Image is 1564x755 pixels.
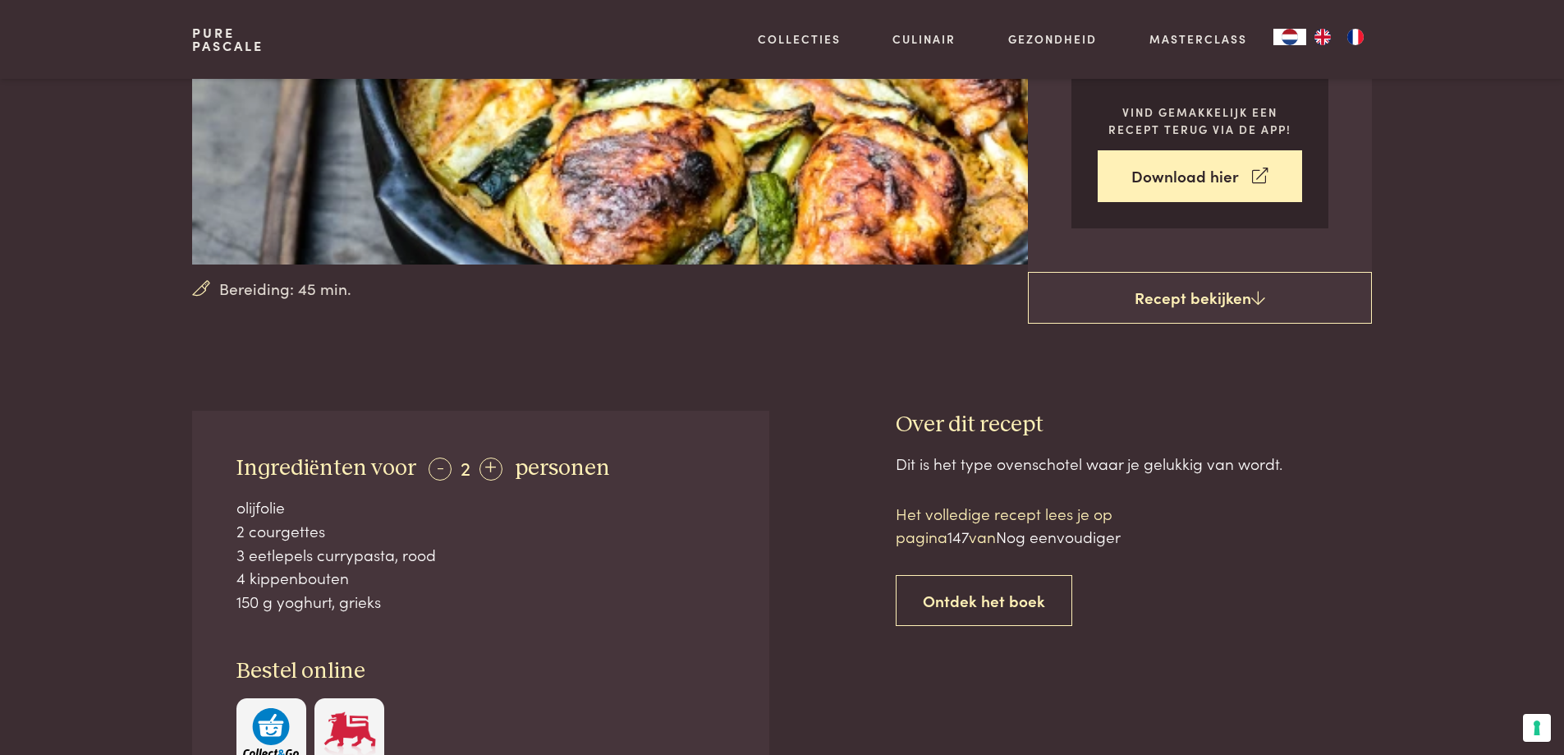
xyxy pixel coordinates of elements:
a: Culinair [892,30,956,48]
a: Collecties [758,30,841,48]
ul: Language list [1306,29,1372,45]
a: Recept bekijken [1028,272,1372,325]
div: olijfolie [236,495,726,519]
span: personen [515,457,610,480]
div: 3 eetlepels currypasta, rood [236,543,726,567]
aside: Language selected: Nederlands [1273,29,1372,45]
a: NL [1273,29,1306,45]
span: Nog eenvoudiger [996,525,1121,547]
a: Gezondheid [1008,30,1097,48]
div: Dit is het type ovenschotel waar je gelukkig van wordt. [896,452,1372,476]
a: Download hier [1098,150,1302,202]
a: PurePascale [192,26,264,53]
p: Vind gemakkelijk een recept terug via de app! [1098,104,1302,137]
a: FR [1339,29,1372,45]
div: + [479,458,502,481]
h3: Bestel online [236,657,726,686]
button: Uw voorkeuren voor toestemming voor trackingtechnologieën [1523,714,1551,742]
h3: Over dit recept [896,411,1372,440]
a: Masterclass [1149,30,1247,48]
div: 150 g yoghurt, grieks [236,590,726,614]
span: 147 [947,525,969,547]
span: Ingrediënten voor [236,457,416,480]
div: Language [1273,29,1306,45]
span: 2 [461,453,470,481]
div: 2 courgettes [236,519,726,543]
div: - [429,458,452,481]
div: 4 kippenbouten [236,566,726,590]
p: Het volledige recept lees je op pagina van [896,502,1175,549]
a: EN [1306,29,1339,45]
a: Ontdek het boek [896,575,1072,627]
span: Bereiding: 45 min. [219,277,351,301]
